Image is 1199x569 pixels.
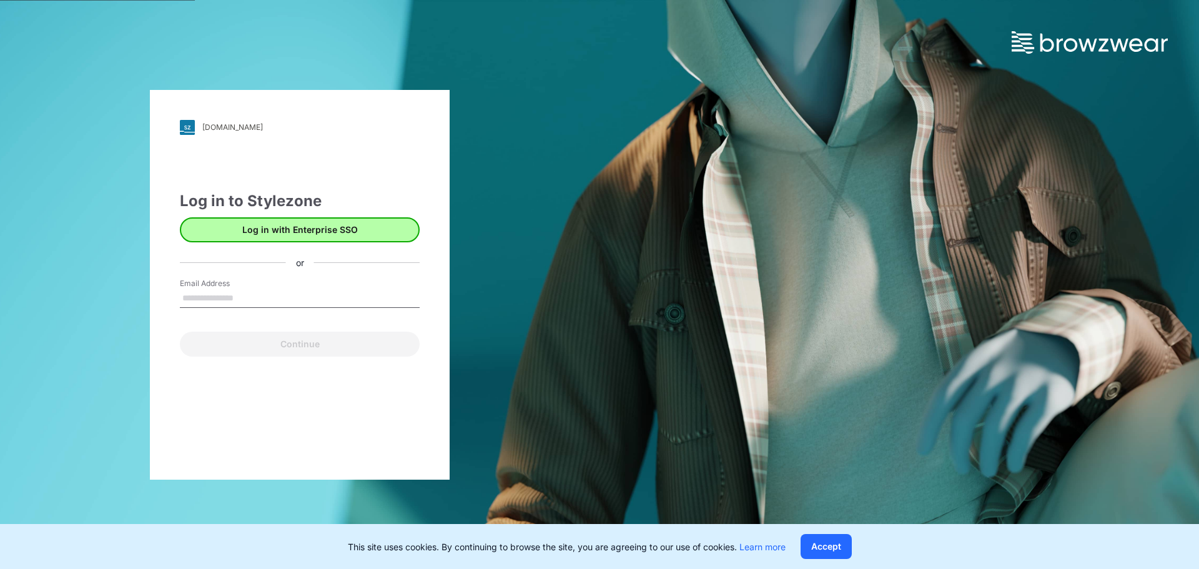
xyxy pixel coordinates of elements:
[801,534,852,559] button: Accept
[202,122,263,132] div: [DOMAIN_NAME]
[286,256,314,269] div: or
[1012,31,1168,54] img: browzwear-logo.73288ffb.svg
[180,120,195,135] img: svg+xml;base64,PHN2ZyB3aWR0aD0iMjgiIGhlaWdodD0iMjgiIHZpZXdCb3g9IjAgMCAyOCAyOCIgZmlsbD0ibm9uZSIgeG...
[180,217,420,242] button: Log in with Enterprise SSO
[180,190,420,212] div: Log in to Stylezone
[180,120,420,135] a: [DOMAIN_NAME]
[739,542,786,552] a: Learn more
[348,540,786,553] p: This site uses cookies. By continuing to browse the site, you are agreeing to our use of cookies.
[180,278,267,289] label: Email Address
